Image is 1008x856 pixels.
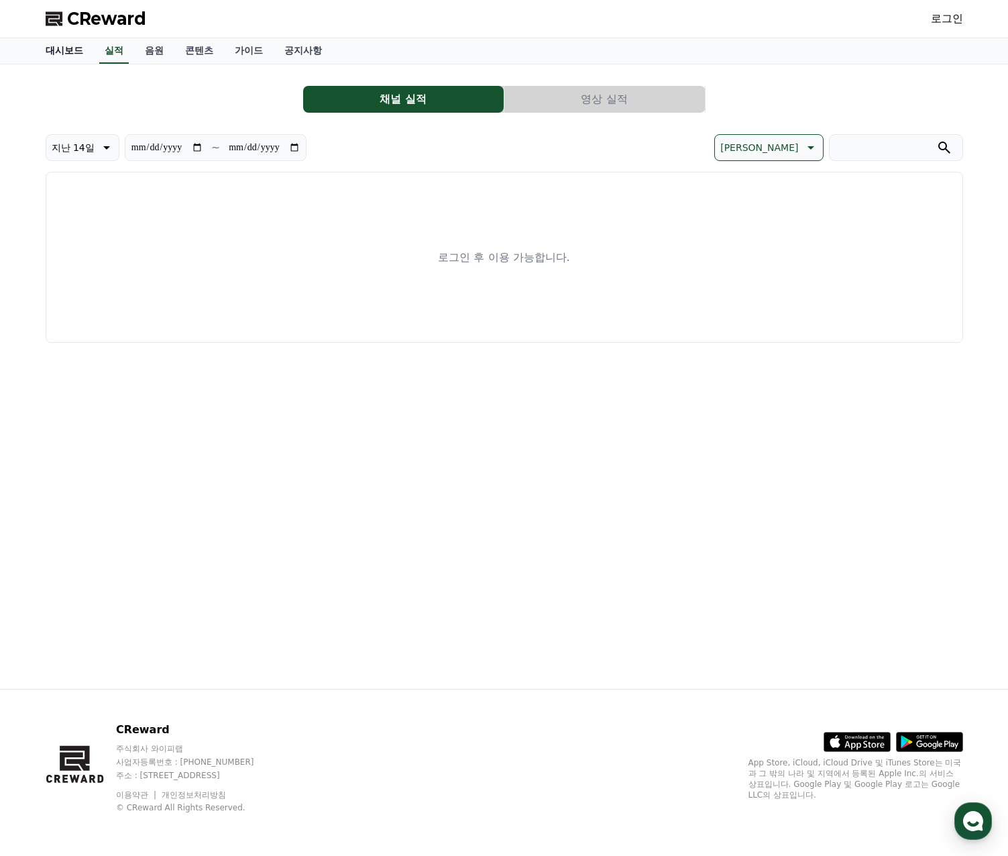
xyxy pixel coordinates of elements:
[274,38,333,64] a: 공지사항
[714,134,823,161] button: [PERSON_NAME]
[207,445,223,456] span: 설정
[123,446,139,457] span: 대화
[134,38,174,64] a: 음원
[116,722,280,738] p: CReward
[931,11,963,27] a: 로그인
[504,86,706,113] a: 영상 실적
[504,86,705,113] button: 영상 실적
[116,770,280,781] p: 주소 : [STREET_ADDRESS]
[174,38,224,64] a: 콘텐츠
[173,425,258,459] a: 설정
[35,38,94,64] a: 대시보드
[116,743,280,754] p: 주식회사 와이피랩
[42,445,50,456] span: 홈
[46,8,146,30] a: CReward
[4,425,89,459] a: 홈
[748,757,963,800] p: App Store, iCloud, iCloud Drive 및 iTunes Store는 미국과 그 밖의 나라 및 지역에서 등록된 Apple Inc.의 서비스 상표입니다. Goo...
[211,140,220,156] p: ~
[67,8,146,30] span: CReward
[116,790,158,800] a: 이용약관
[303,86,504,113] button: 채널 실적
[720,138,798,157] p: [PERSON_NAME]
[116,757,280,767] p: 사업자등록번호 : [PHONE_NUMBER]
[438,250,569,266] p: 로그인 후 이용 가능합니다.
[99,38,129,64] a: 실적
[162,790,226,800] a: 개인정보처리방침
[224,38,274,64] a: 가이드
[116,802,280,813] p: © CReward All Rights Reserved.
[46,134,119,161] button: 지난 14일
[52,138,95,157] p: 지난 14일
[89,425,173,459] a: 대화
